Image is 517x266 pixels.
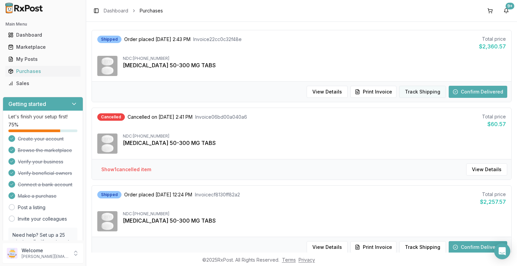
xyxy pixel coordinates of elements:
[8,113,77,120] p: Let's finish your setup first!
[5,77,80,89] a: Sales
[97,36,122,43] div: Shipped
[299,257,315,263] a: Privacy
[12,232,73,252] p: Need help? Set up a 25 minute call with our team to set up.
[18,204,45,211] a: Post a listing
[195,191,240,198] span: Invoice cf8130ff82a2
[97,191,122,198] div: Shipped
[124,36,191,43] span: Order placed [DATE] 2:43 PM
[140,7,163,14] span: Purchases
[3,54,83,65] button: My Posts
[5,53,80,65] a: My Posts
[399,241,446,253] button: Track Shipping
[8,44,78,50] div: Marketplace
[3,3,46,13] img: RxPost Logo
[282,257,296,263] a: Terms
[307,86,348,98] button: View Details
[480,198,506,206] div: $2,257.57
[8,121,19,128] span: 75 %
[22,254,68,259] p: [PERSON_NAME][EMAIL_ADDRESS][DOMAIN_NAME]
[5,22,80,27] h2: Main Menu
[494,243,510,259] div: Open Intercom Messenger
[350,241,397,253] button: Print Invoice
[123,61,506,69] div: [MEDICAL_DATA] 50-300 MG TABS
[104,7,128,14] a: Dashboard
[7,248,18,259] img: User avatar
[123,134,506,139] div: NDC: [PHONE_NUMBER]
[195,114,247,120] span: Invoice 06bd00a040a6
[8,56,78,63] div: My Posts
[8,100,46,108] h3: Getting started
[480,191,506,198] div: Total price
[449,86,507,98] button: Confirm Delivered
[123,56,506,61] div: NDC: [PHONE_NUMBER]
[5,41,80,53] a: Marketplace
[350,86,397,98] button: Print Invoice
[8,80,78,87] div: Sales
[3,78,83,89] button: Sales
[18,170,72,177] span: Verify beneficial owners
[97,113,125,121] div: Cancelled
[18,158,63,165] span: Verify your business
[307,241,348,253] button: View Details
[449,241,507,253] button: Confirm Delivered
[506,3,514,9] div: 9+
[479,42,506,50] div: $2,360.57
[97,211,117,231] img: Dovato 50-300 MG TABS
[18,136,64,142] span: Create your account
[193,36,242,43] span: Invoice 22cc0c32f48e
[482,113,506,120] div: Total price
[18,216,67,222] a: Invite your colleagues
[482,120,506,128] div: $60.57
[5,29,80,41] a: Dashboard
[22,247,68,254] p: Welcome
[128,114,193,120] span: Cancelled on [DATE] 2:41 PM
[3,30,83,40] button: Dashboard
[479,36,506,42] div: Total price
[18,147,72,154] span: Browse the marketplace
[96,163,157,176] button: Show1cancelled item
[5,65,80,77] a: Purchases
[123,211,506,217] div: NDC: [PHONE_NUMBER]
[399,86,446,98] button: Track Shipping
[18,193,57,199] span: Make a purchase
[18,181,72,188] span: Connect a bank account
[97,134,117,154] img: Dovato 50-300 MG TABS
[8,68,78,75] div: Purchases
[123,139,506,147] div: [MEDICAL_DATA] 50-300 MG TABS
[8,32,78,38] div: Dashboard
[123,217,506,225] div: [MEDICAL_DATA] 50-300 MG TABS
[466,163,507,176] button: View Details
[3,42,83,52] button: Marketplace
[501,5,512,16] button: 9+
[104,7,163,14] nav: breadcrumb
[124,191,192,198] span: Order placed [DATE] 12:24 PM
[97,56,117,76] img: Dovato 50-300 MG TABS
[3,66,83,77] button: Purchases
